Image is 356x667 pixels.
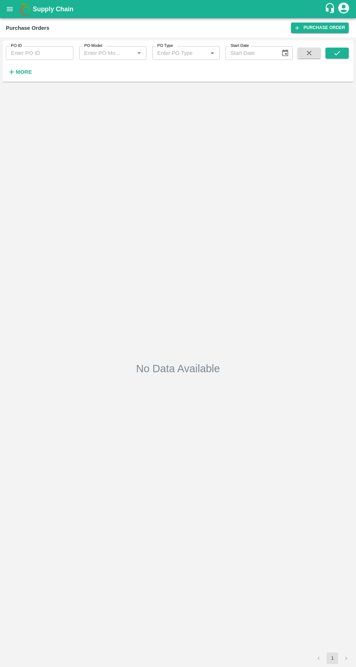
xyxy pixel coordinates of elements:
[136,362,220,375] h2: No Data Available
[1,1,18,17] button: open drawer
[33,5,73,13] b: Supply Chain
[81,48,123,58] input: Enter PO Model
[154,48,196,58] input: Enter PO Type
[84,43,102,49] label: PO Model
[157,43,173,49] label: PO Type
[33,4,324,14] a: Supply Chain
[327,652,338,664] button: page 1
[18,2,33,16] img: logo
[291,23,349,33] a: Purchase Order
[207,48,217,58] button: Open
[6,46,73,60] input: Enter PO ID
[134,48,144,58] button: Open
[231,43,249,49] label: Start Date
[278,46,292,60] button: Choose date
[6,23,49,33] div: Purchase Orders
[11,43,22,49] label: PO ID
[16,69,32,75] strong: More
[226,46,275,60] input: Start Date
[337,1,350,17] div: account of current user
[324,3,337,16] div: customer-support
[6,66,34,78] button: More
[312,652,353,664] nav: pagination navigation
